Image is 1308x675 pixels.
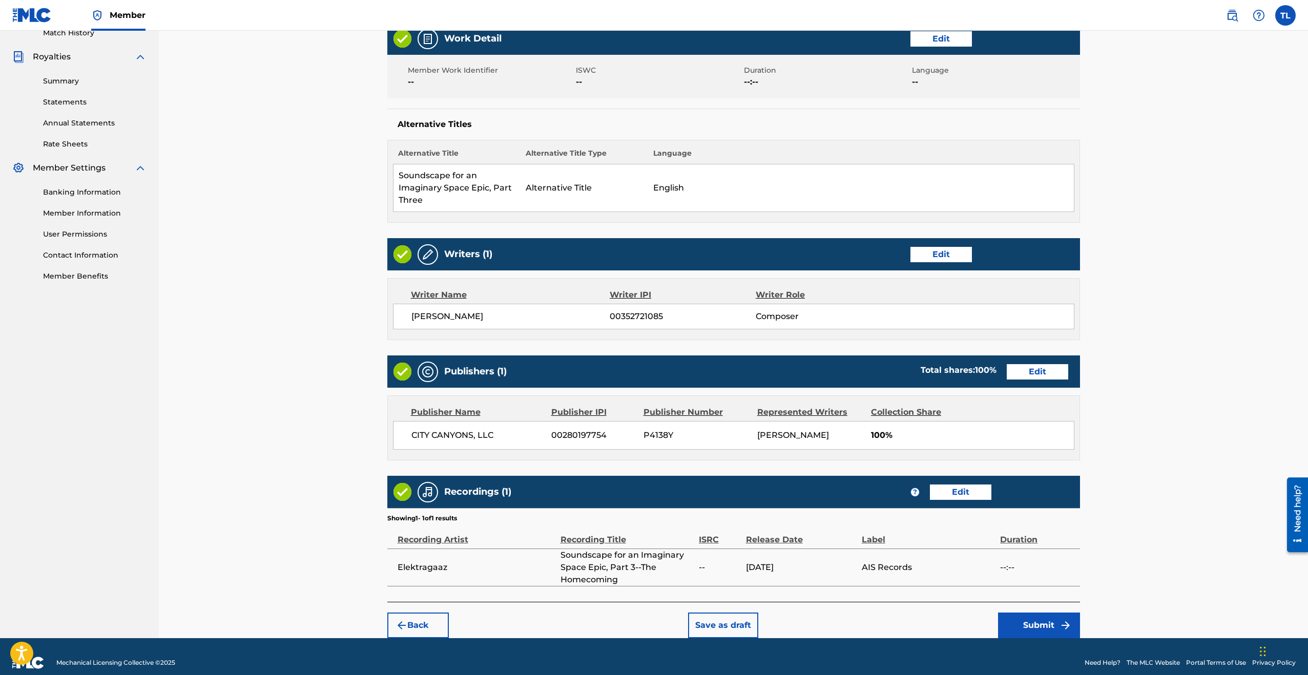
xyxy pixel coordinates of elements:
[444,366,507,377] h5: Publishers (1)
[398,523,555,546] div: Recording Artist
[746,561,857,574] span: [DATE]
[551,429,636,441] span: 00280197754
[43,97,147,108] a: Statements
[134,162,147,174] img: expand
[1186,658,1246,667] a: Portal Terms of Use
[33,162,106,174] span: Member Settings
[387,514,457,523] p: Showing 1 - 1 of 1 results
[648,164,1074,212] td: English
[1000,561,1074,574] span: --:--
[756,310,888,323] span: Composer
[43,139,147,150] a: Rate Sheets
[610,289,756,301] div: Writer IPI
[699,561,741,574] span: --
[393,245,411,263] img: Valid
[756,289,888,301] div: Writer Role
[393,363,411,381] img: Valid
[862,561,995,574] span: AIS Records
[422,366,434,378] img: Publishers
[1060,619,1072,631] img: f7272a7cc735f4ea7f67.svg
[91,9,103,22] img: Top Rightsholder
[43,250,147,261] a: Contact Information
[871,406,970,418] div: Collection Share
[411,429,544,441] span: CITY CANYONS, LLC
[12,657,44,669] img: logo
[408,76,573,88] span: --
[43,208,147,219] a: Member Information
[1257,626,1308,675] iframe: Chat Widget
[444,486,511,498] h5: Recordings (1)
[911,488,919,496] span: ?
[1000,523,1074,546] div: Duration
[1226,9,1238,22] img: search
[1279,474,1308,556] iframe: Resource Center
[12,8,52,23] img: MLC Logo
[1249,5,1269,26] div: Help
[699,523,741,546] div: ISRC
[387,613,449,638] button: Back
[744,65,909,76] span: Duration
[757,406,863,418] div: Represented Writers
[444,33,502,45] h5: Work Detail
[56,658,175,667] span: Mechanical Licensing Collective © 2025
[912,76,1077,88] span: --
[1085,658,1120,667] a: Need Help?
[422,33,434,45] img: Work Detail
[393,483,411,501] img: Valid
[1222,5,1242,26] a: Public Search
[1252,658,1296,667] a: Privacy Policy
[521,164,648,212] td: Alternative Title
[643,406,750,418] div: Publisher Number
[43,187,147,198] a: Banking Information
[560,523,694,546] div: Recording Title
[521,148,648,164] th: Alternative Title Type
[576,65,741,76] span: ISWC
[930,484,991,500] button: Edit
[43,118,147,129] a: Annual Statements
[975,365,996,375] span: 100 %
[1275,5,1296,26] div: User Menu
[910,247,972,262] button: Edit
[910,31,972,47] button: Edit
[422,486,434,498] img: Recordings
[744,76,909,88] span: --:--
[396,619,408,631] img: 7ee5dd4eb1f8a8e3ef2f.svg
[12,162,25,174] img: Member Settings
[398,119,1070,130] h5: Alternative Titles
[688,613,758,638] button: Save as draft
[12,51,25,63] img: Royalties
[43,271,147,282] a: Member Benefits
[1007,364,1068,379] button: Edit
[43,76,147,87] a: Summary
[393,164,521,212] td: Soundscape for an Imaginary Space Epic, Part Three
[643,429,750,441] span: P4138Y
[408,65,573,76] span: Member Work Identifier
[998,613,1080,638] button: Submit
[393,30,411,48] img: Valid
[393,148,521,164] th: Alternative Title
[43,28,147,38] a: Match History
[648,148,1074,164] th: Language
[1260,636,1266,667] div: Drag
[398,561,555,574] span: Elektragaaz
[757,430,829,440] span: [PERSON_NAME]
[33,51,71,63] span: Royalties
[746,523,857,546] div: Release Date
[411,289,610,301] div: Writer Name
[411,406,544,418] div: Publisher Name
[560,549,694,586] span: Soundscape for an Imaginary Space Epic, Part 3--The Homecoming
[576,76,741,88] span: --
[422,248,434,261] img: Writers
[912,65,1077,76] span: Language
[551,406,636,418] div: Publisher IPI
[411,310,610,323] span: [PERSON_NAME]
[444,248,492,260] h5: Writers (1)
[134,51,147,63] img: expand
[921,364,996,376] div: Total shares:
[862,523,995,546] div: Label
[110,9,146,21] span: Member
[871,429,1074,441] span: 100%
